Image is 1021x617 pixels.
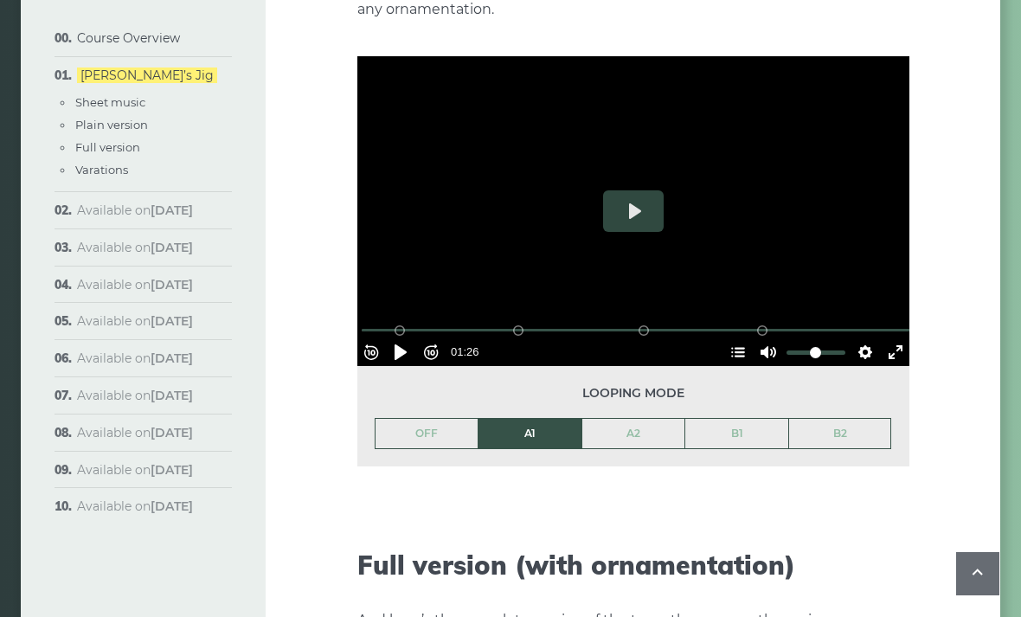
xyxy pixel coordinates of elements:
[582,419,685,448] a: A2
[77,30,180,46] a: Course Overview
[357,550,909,581] h2: Full version (with ornamentation)
[77,240,193,255] span: Available on
[151,425,193,440] strong: [DATE]
[75,163,128,177] a: Varations
[77,313,193,329] span: Available on
[77,350,193,366] span: Available on
[151,202,193,218] strong: [DATE]
[376,419,478,448] a: OFF
[151,350,193,366] strong: [DATE]
[151,498,193,514] strong: [DATE]
[685,419,788,448] a: B1
[151,277,193,292] strong: [DATE]
[77,498,193,514] span: Available on
[151,240,193,255] strong: [DATE]
[789,419,891,448] a: B2
[75,140,140,154] a: Full version
[151,313,193,329] strong: [DATE]
[77,67,217,83] a: [PERSON_NAME]’s Jig
[77,388,193,403] span: Available on
[75,118,148,132] a: Plain version
[151,388,193,403] strong: [DATE]
[75,95,145,109] a: Sheet music
[77,277,193,292] span: Available on
[151,462,193,478] strong: [DATE]
[77,202,193,218] span: Available on
[77,425,193,440] span: Available on
[375,383,892,403] span: Looping mode
[77,462,193,478] span: Available on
